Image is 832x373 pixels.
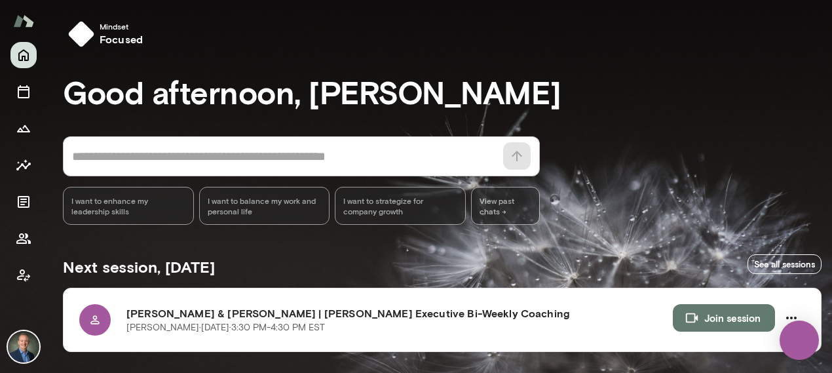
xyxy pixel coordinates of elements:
[10,226,37,252] button: Members
[199,187,330,225] div: I want to balance my work and personal life
[63,16,153,52] button: Mindsetfocused
[126,305,673,321] h6: [PERSON_NAME] & [PERSON_NAME] | [PERSON_NAME] Executive Bi-Weekly Coaching
[71,195,185,216] span: I want to enhance my leadership skills
[10,79,37,105] button: Sessions
[10,115,37,142] button: Growth Plan
[13,9,34,33] img: Mento
[335,187,466,225] div: I want to strategize for company growth
[10,42,37,68] button: Home
[343,195,457,216] span: I want to strategize for company growth
[471,187,540,225] span: View past chats ->
[673,304,775,332] button: Join session
[126,321,325,334] p: [PERSON_NAME] · [DATE] · 3:30 PM-4:30 PM EST
[8,331,39,363] img: Michael Alden
[747,254,822,275] a: See all sessions
[100,31,143,47] h6: focused
[10,189,37,215] button: Documents
[68,21,94,47] img: mindset
[63,256,215,277] h5: Next session, [DATE]
[10,152,37,178] button: Insights
[63,73,822,110] h3: Good afternoon, [PERSON_NAME]
[100,21,143,31] span: Mindset
[10,262,37,288] button: Client app
[63,187,194,225] div: I want to enhance my leadership skills
[208,195,322,216] span: I want to balance my work and personal life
